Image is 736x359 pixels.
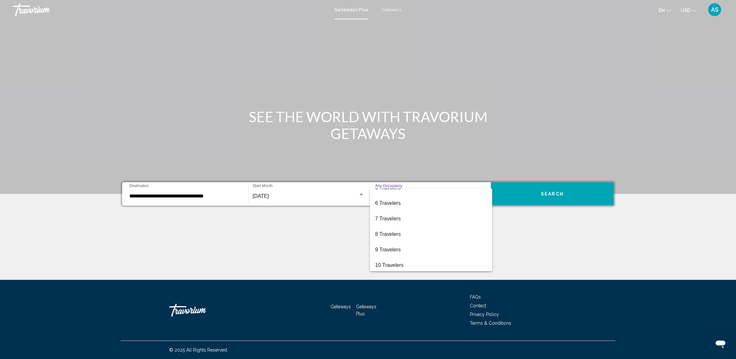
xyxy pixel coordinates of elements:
[375,227,487,242] span: 8 Travelers
[375,258,487,273] span: 10 Travelers
[375,211,487,227] span: 7 Travelers
[375,195,487,211] span: 6 Travelers
[375,242,487,258] span: 9 Travelers
[710,333,731,354] iframe: Button to launch messaging window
